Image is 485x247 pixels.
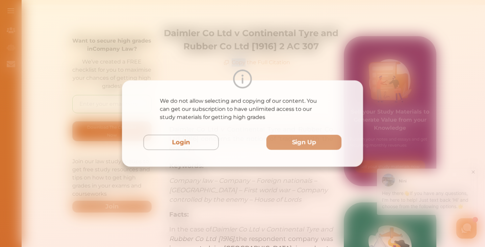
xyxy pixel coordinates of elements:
i: 1 [150,50,155,55]
span: 🌟 [135,36,141,43]
button: Sign Up [266,135,342,150]
p: Hey there If you have any questions, I'm here to help! Just text back 'Hi' and choose from the fo... [59,23,149,43]
button: Login [143,135,219,150]
div: Nini [76,11,84,18]
img: Nini [59,7,72,20]
span: 👋 [81,23,87,30]
p: We do not allow selecting and copying of our content. You can get our subscription to have unlimi... [159,97,326,121]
